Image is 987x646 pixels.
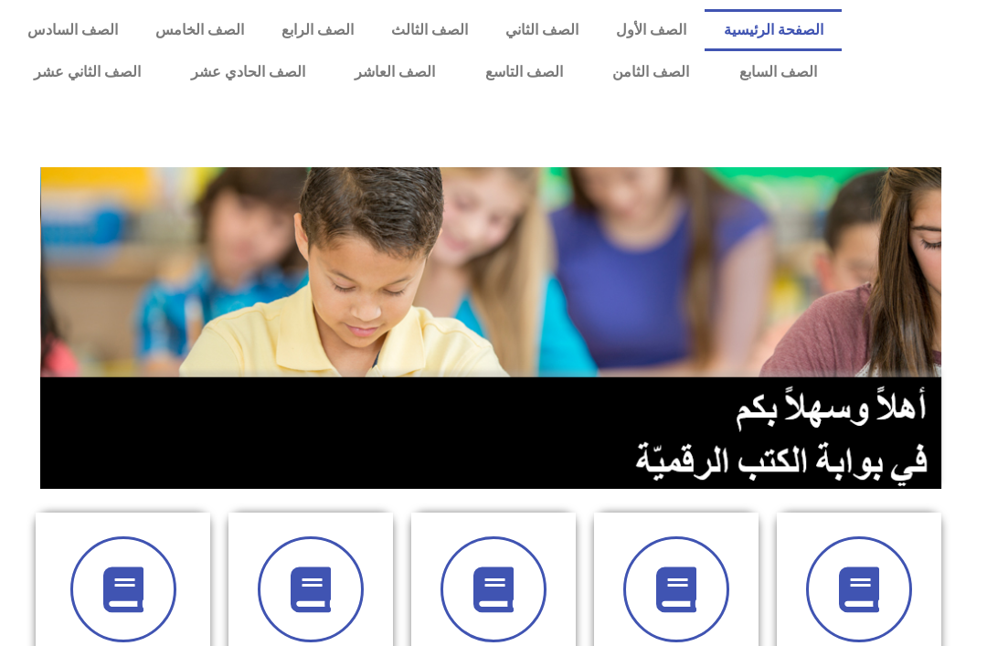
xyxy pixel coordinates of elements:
[373,9,487,51] a: الصف الثالث
[263,9,373,51] a: الصف الرابع
[9,9,137,51] a: الصف السادس
[460,51,588,93] a: الصف التاسع
[165,51,330,93] a: الصف الحادي عشر
[137,9,263,51] a: الصف الخامس
[588,51,715,93] a: الصف الثامن
[714,51,842,93] a: الصف السابع
[597,9,705,51] a: الصف الأول
[330,51,461,93] a: الصف العاشر
[705,9,842,51] a: الصفحة الرئيسية
[9,51,166,93] a: الصف الثاني عشر
[486,9,597,51] a: الصف الثاني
